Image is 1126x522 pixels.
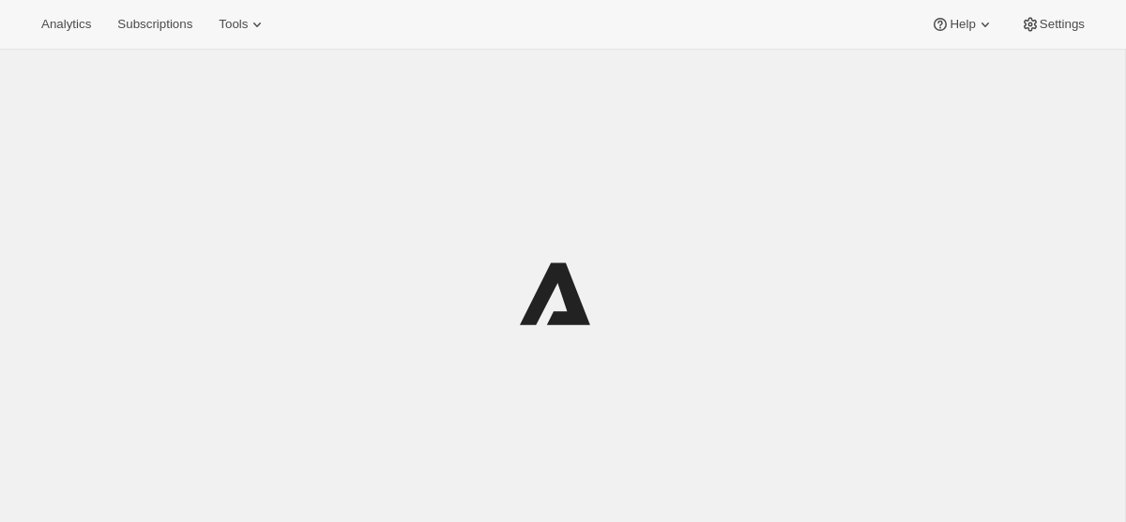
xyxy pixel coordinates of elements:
[219,17,248,32] span: Tools
[920,11,1005,37] button: Help
[30,11,102,37] button: Analytics
[1010,11,1096,37] button: Settings
[950,17,975,32] span: Help
[117,17,192,32] span: Subscriptions
[41,17,91,32] span: Analytics
[106,11,204,37] button: Subscriptions
[207,11,278,37] button: Tools
[1040,17,1085,32] span: Settings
